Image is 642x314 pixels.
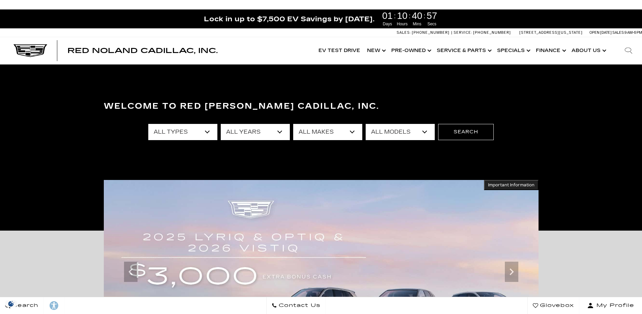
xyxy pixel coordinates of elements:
[538,301,574,310] span: Glovebox
[589,30,612,35] span: Open [DATE]
[488,182,534,188] span: Important Information
[266,297,326,314] a: Contact Us
[3,300,19,307] section: Click to Open Cookie Consent Modal
[277,301,320,310] span: Contact Us
[412,30,450,35] span: [PHONE_NUMBER]
[624,30,642,35] span: 9 AM-6 PM
[396,11,409,21] span: 10
[411,21,424,27] span: Mins
[366,124,435,140] select: Filter by model
[381,11,394,21] span: 01
[396,21,409,27] span: Hours
[388,37,433,64] a: Pre-Owned
[494,37,532,64] a: Specials
[594,301,634,310] span: My Profile
[394,11,396,21] span: :
[532,37,568,64] a: Finance
[411,11,424,21] span: 40
[67,47,218,55] span: Red Noland Cadillac, Inc.
[204,15,374,23] span: Lock in up to $7,500 EV Savings by [DATE].
[424,11,426,21] span: :
[293,124,362,140] select: Filter by make
[13,44,47,57] img: Cadillac Dark Logo with Cadillac White Text
[104,100,539,113] h3: Welcome to Red [PERSON_NAME] Cadillac, Inc.
[381,21,394,27] span: Days
[315,37,364,64] a: EV Test Drive
[505,262,518,282] div: Next
[124,262,137,282] div: Previous
[10,301,38,310] span: Search
[519,30,583,35] a: [STREET_ADDRESS][US_STATE]
[454,30,472,35] span: Service:
[527,297,579,314] a: Glovebox
[67,47,218,54] a: Red Noland Cadillac, Inc.
[451,31,513,34] a: Service: [PHONE_NUMBER]
[631,13,639,21] a: Close
[426,21,438,27] span: Secs
[221,124,290,140] select: Filter by year
[438,124,494,140] button: Search
[484,180,539,190] button: Important Information
[3,300,19,307] img: Opt-Out Icon
[148,124,217,140] select: Filter by type
[473,30,511,35] span: [PHONE_NUMBER]
[568,37,608,64] a: About Us
[612,30,624,35] span: Sales:
[433,37,494,64] a: Service & Parts
[409,11,411,21] span: :
[397,31,451,34] a: Sales: [PHONE_NUMBER]
[397,30,411,35] span: Sales:
[426,11,438,21] span: 57
[579,297,642,314] button: Open user profile menu
[364,37,388,64] a: New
